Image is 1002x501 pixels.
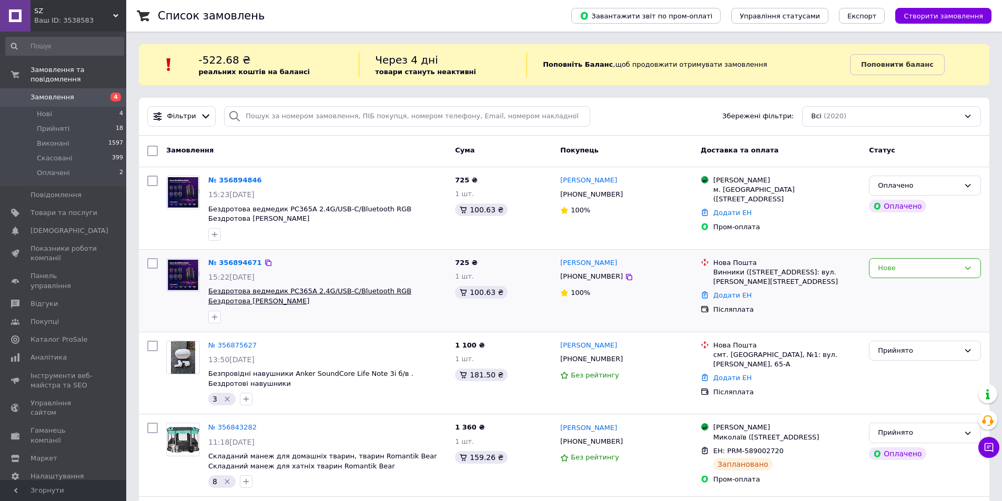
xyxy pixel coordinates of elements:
[722,111,794,121] span: Збережені фільтри:
[713,350,861,369] div: смт. [GEOGRAPHIC_DATA], №1: вул. [PERSON_NAME], 65-А
[167,111,196,121] span: Фільтри
[713,268,861,287] div: Винники ([STREET_ADDRESS]: вул. [PERSON_NAME][STREET_ADDRESS]
[878,427,959,438] div: Прийнято
[31,65,126,84] span: Замовлення та повідомлення
[455,451,508,464] div: 159.26 ₴
[455,190,474,198] span: 1 шт.
[208,341,257,349] a: № 356875627
[31,335,87,344] span: Каталог ProSale
[161,57,177,73] img: :exclamation:
[31,371,97,390] span: Інструменти веб-майстра та SEO
[110,93,121,101] span: 4
[166,423,200,456] a: Фото товару
[208,452,437,470] span: Складаний манеж для домашніх тварин, тварин Romantik Bear Складаний манеж для хатніх тварин Roman...
[571,453,619,461] span: Без рейтингу
[31,317,59,326] span: Покупці
[560,341,617,351] a: [PERSON_NAME]
[713,185,861,204] div: м. [GEOGRAPHIC_DATA] ([STREET_ADDRESS]
[34,16,126,25] div: Ваш ID: 3538583
[223,477,231,486] svg: Видалити мітку
[713,387,861,397] div: Післяплата
[116,124,123,134] span: 18
[208,438,255,446] span: 11:18[DATE]
[701,146,778,154] span: Доставка та оплата
[455,176,478,184] span: 725 ₴
[455,369,508,381] div: 181.50 ₴
[167,260,199,290] img: Фото товару
[978,437,999,458] button: Чат з покупцем
[208,370,413,387] a: Безпровідні навушники Anker SoundCore Life Note 3i б/в . Бездротові навушники
[119,168,123,178] span: 2
[455,203,508,216] div: 100.63 ₴
[839,8,885,24] button: Експорт
[31,93,74,102] span: Замовлення
[167,177,199,208] img: Фото товару
[37,154,73,163] span: Скасовані
[31,398,97,417] span: Управління сайтом
[740,12,820,20] span: Управління статусами
[455,423,484,431] span: 1 360 ₴
[119,109,123,119] span: 4
[199,54,251,66] span: -522.68 ₴
[869,447,926,460] div: Оплачено
[713,291,752,299] a: Додати ЕН
[37,139,69,148] span: Виконані
[560,176,617,186] a: [PERSON_NAME]
[824,112,846,120] span: (2020)
[850,54,945,75] a: Поповнити баланс
[455,272,474,280] span: 1 шт.
[224,106,590,127] input: Пошук за номером замовлення, ПІБ покупця, номером телефону, Email, номером накладної
[713,258,861,268] div: Нова Пошта
[571,8,721,24] button: Завантажити звіт по пром-оплаті
[37,124,69,134] span: Прийняті
[166,146,214,154] span: Замовлення
[208,355,255,364] span: 13:50[DATE]
[375,54,438,66] span: Через 4 дні
[580,11,712,21] span: Завантажити звіт по пром-оплаті
[166,341,200,374] a: Фото товару
[208,423,257,431] a: № 356843282
[713,374,752,382] a: Додати ЕН
[208,259,262,267] a: № 356894671
[713,433,861,442] div: Миколаїв ([STREET_ADDRESS]
[37,168,70,178] span: Оплачені
[878,263,959,274] div: Нове
[885,12,991,19] a: Створити замовлення
[108,139,123,148] span: 1597
[208,205,411,223] a: Бездротова ведмедик PC365A 2.4G/USB-C/Bluetooth RGB Бездротова [PERSON_NAME]
[208,190,255,199] span: 15:23[DATE]
[713,341,861,350] div: Нова Пошта
[558,435,625,448] div: [PHONE_NUMBER]
[31,299,58,309] span: Відгуки
[558,270,625,283] div: [PHONE_NUMBER]
[34,6,113,16] span: SZ
[208,287,411,305] span: Бездротова ведмедик PC365A 2.4G/USB-C/Bluetooth RGB Бездротова [PERSON_NAME]
[31,353,67,362] span: Аналітика
[904,12,983,20] span: Створити замовлення
[31,271,97,290] span: Панель управління
[455,437,474,445] span: 1 шт.
[375,68,476,76] b: товари стануть неактивні
[208,176,262,184] a: № 356894846
[731,8,828,24] button: Управління статусами
[455,355,474,363] span: 1 шт.
[713,176,861,185] div: [PERSON_NAME]
[158,9,265,22] h1: Список замовлень
[713,423,861,432] div: [PERSON_NAME]
[166,176,200,209] a: Фото товару
[571,289,590,296] span: 100%
[560,258,617,268] a: [PERSON_NAME]
[455,259,478,267] span: 725 ₴
[166,258,200,292] a: Фото товару
[560,423,617,433] a: [PERSON_NAME]
[713,458,773,471] div: Заплановано
[31,226,108,236] span: [DEMOGRAPHIC_DATA]
[869,200,926,212] div: Оплачено
[5,37,124,56] input: Пошук
[713,222,861,232] div: Пром-оплата
[112,154,123,163] span: 399
[31,454,57,463] span: Маркет
[31,244,97,263] span: Показники роботи компанії
[455,146,474,154] span: Cума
